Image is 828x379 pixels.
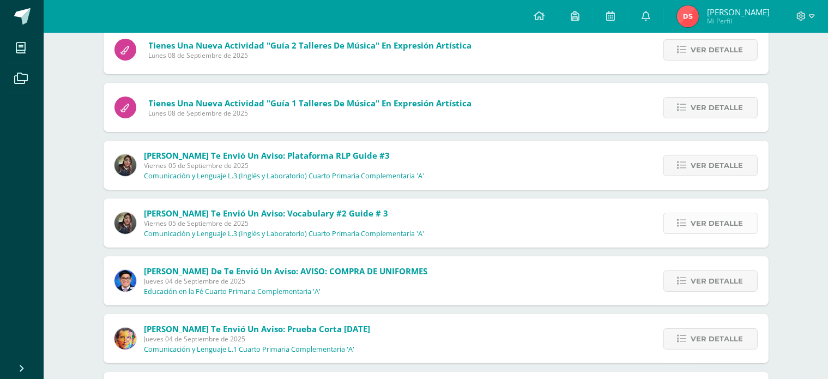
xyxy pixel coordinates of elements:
span: Tienes una nueva actividad "Guía 2 talleres de Música" En Expresión Artística [149,40,472,51]
span: Jueves 04 de Septiembre de 2025 [144,334,371,344]
img: f727c7009b8e908c37d274233f9e6ae1.png [114,154,136,176]
img: 038ac9c5e6207f3bea702a86cda391b3.png [114,270,136,292]
span: [PERSON_NAME] te envió un aviso: Prueba corta [DATE] [144,323,371,334]
span: [PERSON_NAME] te envió un aviso: Vocabulary #2 Guide # 3 [144,208,389,219]
img: 53d1dea75573273255adaa9689ca28cb.png [677,5,699,27]
span: Ver detalle [691,98,744,118]
span: [PERSON_NAME] de te envió un aviso: AVISO: COMPRA DE UNIFORMES [144,266,428,276]
span: Ver detalle [691,155,744,176]
p: Comunicación y Lenguaje L.1 Cuarto Primaria Complementaria 'A' [144,345,355,354]
span: Ver detalle [691,329,744,349]
span: Tienes una nueva actividad "Guía 1 talleres de Música" En Expresión Artística [149,98,472,109]
p: Educación en la Fé Cuarto Primaria Complementaria 'A' [144,287,321,296]
span: Ver detalle [691,213,744,233]
span: Ver detalle [691,40,744,60]
p: Comunicación y Lenguaje L.3 (Inglés y Laboratorio) Cuarto Primaria Complementaria 'A' [144,230,425,238]
img: f727c7009b8e908c37d274233f9e6ae1.png [114,212,136,234]
span: Lunes 08 de Septiembre de 2025 [149,51,472,60]
p: Comunicación y Lenguaje L.3 (Inglés y Laboratorio) Cuarto Primaria Complementaria 'A' [144,172,425,181]
span: [PERSON_NAME] [707,7,770,17]
span: [PERSON_NAME] te envió un aviso: Plataforma RLP Guide #3 [144,150,390,161]
span: Lunes 08 de Septiembre de 2025 [149,109,472,118]
span: Viernes 05 de Septiembre de 2025 [144,219,425,228]
img: 49d5a75e1ce6d2edc12003b83b1ef316.png [114,328,136,350]
span: Viernes 05 de Septiembre de 2025 [144,161,425,170]
span: Jueves 04 de Septiembre de 2025 [144,276,428,286]
span: Ver detalle [691,271,744,291]
span: Mi Perfil [707,16,770,26]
